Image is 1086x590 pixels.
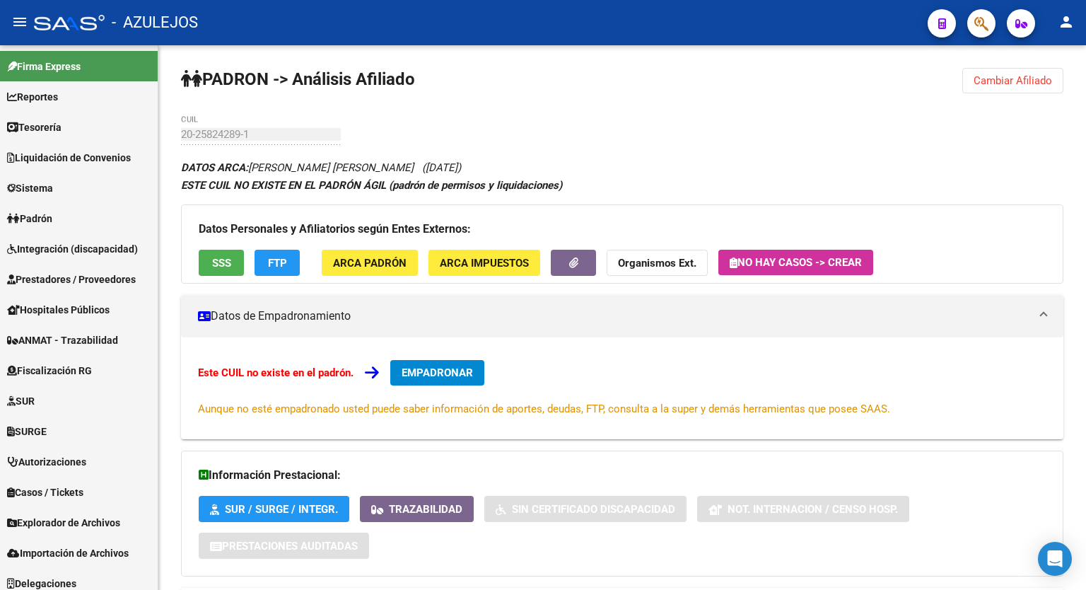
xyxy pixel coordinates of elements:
button: FTP [255,250,300,276]
span: Hospitales Públicos [7,302,110,318]
button: Prestaciones Auditadas [199,533,369,559]
span: Liquidación de Convenios [7,150,131,166]
span: Not. Internacion / Censo Hosp. [728,503,898,516]
button: Cambiar Afiliado [962,68,1063,93]
span: ANMAT - Trazabilidad [7,332,118,348]
button: EMPADRONAR [390,360,484,386]
span: EMPADRONAR [402,366,473,379]
span: Reportes [7,89,58,105]
span: Trazabilidad [389,503,462,516]
button: Organismos Ext. [607,250,708,276]
strong: DATOS ARCA: [181,161,248,174]
span: Prestaciones Auditadas [222,540,358,553]
span: Fiscalización RG [7,363,92,378]
span: SUR / SURGE / INTEGR. [225,503,338,516]
button: Not. Internacion / Censo Hosp. [697,496,909,522]
h3: Información Prestacional: [199,465,1046,485]
mat-icon: person [1058,13,1075,30]
span: Casos / Tickets [7,485,83,500]
span: ([DATE]) [422,161,461,174]
span: No hay casos -> Crear [730,256,862,269]
span: Cambiar Afiliado [974,74,1052,87]
span: SURGE [7,424,47,439]
span: Firma Express [7,59,81,74]
button: ARCA Impuestos [428,250,540,276]
span: Sistema [7,180,53,196]
mat-expansion-panel-header: Datos de Empadronamiento [181,295,1063,337]
span: Tesorería [7,120,62,135]
span: FTP [268,257,287,270]
mat-icon: menu [11,13,28,30]
span: Integración (discapacidad) [7,241,138,257]
span: ARCA Padrón [333,257,407,270]
span: [PERSON_NAME] [PERSON_NAME] [181,161,414,174]
span: - AZULEJOS [112,7,198,38]
strong: PADRON -> Análisis Afiliado [181,69,415,89]
span: SSS [212,257,231,270]
span: ARCA Impuestos [440,257,529,270]
span: Padrón [7,211,52,226]
span: Sin Certificado Discapacidad [512,503,675,516]
button: Trazabilidad [360,496,474,522]
div: Open Intercom Messenger [1038,542,1072,576]
button: SSS [199,250,244,276]
button: SUR / SURGE / INTEGR. [199,496,349,522]
strong: ESTE CUIL NO EXISTE EN EL PADRÓN ÁGIL (padrón de permisos y liquidaciones) [181,179,562,192]
h3: Datos Personales y Afiliatorios según Entes Externos: [199,219,1046,239]
span: Prestadores / Proveedores [7,272,136,287]
mat-panel-title: Datos de Empadronamiento [198,308,1029,324]
span: SUR [7,393,35,409]
button: ARCA Padrón [322,250,418,276]
span: Aunque no esté empadronado usted puede saber información de aportes, deudas, FTP, consulta a la s... [198,403,890,415]
span: Explorador de Archivos [7,515,120,531]
button: Sin Certificado Discapacidad [484,496,687,522]
strong: Este CUIL no existe en el padrón. [198,366,354,379]
strong: Organismos Ext. [618,257,696,270]
button: No hay casos -> Crear [718,250,873,275]
span: Autorizaciones [7,454,86,470]
div: Datos de Empadronamiento [181,337,1063,439]
span: Importación de Archivos [7,545,129,561]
